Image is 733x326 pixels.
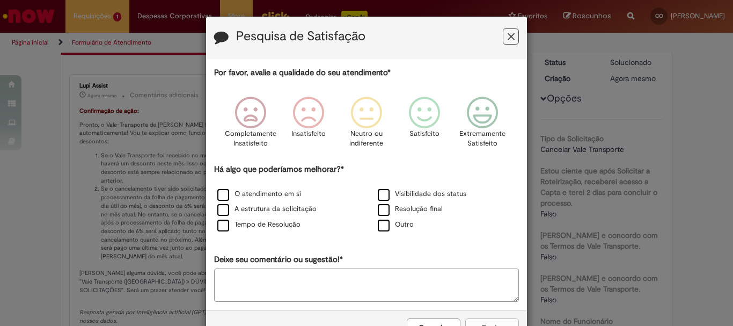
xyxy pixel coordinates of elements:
[378,220,414,230] label: Outro
[214,164,519,233] div: Há algo que poderíamos melhorar?*
[339,89,394,162] div: Neutro ou indiferente
[409,129,439,139] p: Satisfeito
[236,30,365,44] label: Pesquisa de Satisfação
[281,89,336,162] div: Insatisfeito
[217,204,317,214] label: A estrutura da solicitação
[455,89,510,162] div: Extremamente Satisfeito
[378,204,443,214] label: Resolução final
[214,254,343,265] label: Deixe seu comentário ou sugestão!*
[225,129,276,149] p: Completamente Insatisfeito
[459,129,505,149] p: Extremamente Satisfeito
[214,67,391,78] label: Por favor, avalie a qualidade do seu atendimento*
[378,189,466,199] label: Visibilidade dos status
[347,129,386,149] p: Neutro ou indiferente
[291,129,326,139] p: Insatisfeito
[217,220,300,230] label: Tempo de Resolução
[397,89,452,162] div: Satisfeito
[223,89,277,162] div: Completamente Insatisfeito
[217,189,301,199] label: O atendimento em si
